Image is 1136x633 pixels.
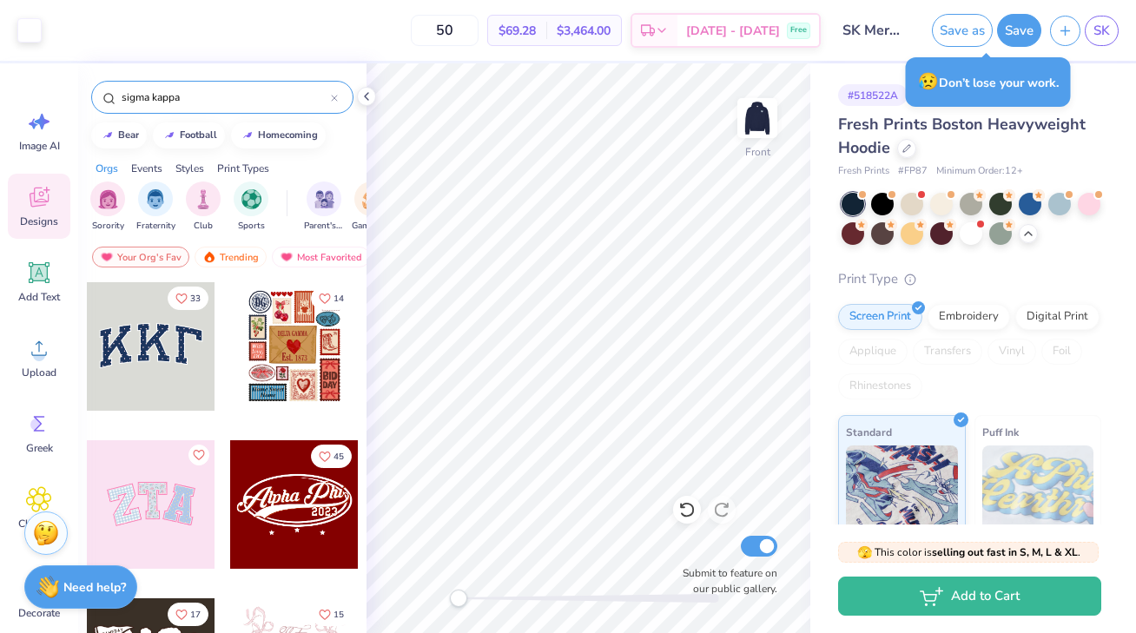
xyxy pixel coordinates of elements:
span: SK [1093,21,1110,41]
span: Upload [22,366,56,379]
img: trend_line.gif [241,130,254,141]
strong: Need help? [63,579,126,596]
img: Front [740,101,775,135]
input: Untitled Design [829,13,915,48]
span: 33 [190,294,201,303]
span: 🫣 [857,544,872,561]
button: filter button [352,181,392,233]
button: filter button [186,181,221,233]
div: homecoming [258,130,318,140]
span: Image AI [19,139,60,153]
button: Add to Cart [838,577,1101,616]
button: filter button [90,181,125,233]
button: filter button [136,181,175,233]
button: Like [311,445,352,468]
button: bear [91,122,147,148]
span: # FP87 [898,164,928,179]
div: Transfers [913,339,982,365]
div: Don’t lose your work. [906,57,1071,107]
span: Fresh Prints [838,164,889,179]
span: [DATE] - [DATE] [686,22,780,40]
span: 45 [334,452,344,461]
div: Rhinestones [838,373,922,399]
span: Clipart & logos [10,517,68,544]
span: 17 [190,610,201,619]
div: bear [118,130,139,140]
input: – – [411,15,479,46]
span: Minimum Order: 12 + [936,164,1023,179]
span: 15 [334,610,344,619]
span: Designs [20,214,58,228]
button: Save as [932,14,993,47]
span: Add Text [18,290,60,304]
span: Puff Ink [982,423,1019,441]
img: Club Image [194,189,213,209]
button: Save [997,14,1041,47]
span: Standard [846,423,892,441]
span: Sports [238,220,265,233]
div: Vinyl [987,339,1036,365]
div: filter for Sorority [90,181,125,233]
span: Game Day [352,220,392,233]
img: trending.gif [202,251,216,263]
div: Accessibility label [450,590,467,607]
img: Fraternity Image [146,189,165,209]
div: football [180,130,217,140]
button: Like [168,287,208,310]
div: Applique [838,339,908,365]
span: 😥 [918,70,939,93]
div: Your Org's Fav [92,247,189,267]
div: filter for Sports [234,181,268,233]
img: Sports Image [241,189,261,209]
span: Club [194,220,213,233]
span: 14 [334,294,344,303]
img: trend_line.gif [101,130,115,141]
span: $3,464.00 [557,22,611,40]
img: Parent's Weekend Image [314,189,334,209]
img: trend_line.gif [162,130,176,141]
span: Greek [26,441,53,455]
img: Standard [846,445,958,532]
div: Digital Print [1015,304,1100,330]
label: Submit to feature on our public gallery. [673,565,777,597]
button: Like [168,603,208,626]
button: homecoming [231,122,326,148]
div: Front [745,144,770,160]
div: filter for Club [186,181,221,233]
div: Orgs [96,161,118,176]
div: Foil [1041,339,1082,365]
span: This color is . [857,544,1080,560]
button: filter button [304,181,344,233]
div: filter for Game Day [352,181,392,233]
button: Like [188,445,209,465]
div: Print Type [838,269,1101,289]
div: Embroidery [928,304,1010,330]
div: filter for Fraternity [136,181,175,233]
input: Try "Alpha" [120,89,331,106]
img: most_fav.gif [100,251,114,263]
button: filter button [234,181,268,233]
span: Parent's Weekend [304,220,344,233]
div: Trending [195,247,267,267]
img: most_fav.gif [280,251,294,263]
span: Decorate [18,606,60,620]
div: # 518522A [838,84,908,106]
span: Free [790,24,807,36]
img: Sorority Image [98,189,118,209]
div: Most Favorited [272,247,370,267]
div: filter for Parent's Weekend [304,181,344,233]
button: Like [311,603,352,626]
div: Print Types [217,161,269,176]
div: Screen Print [838,304,922,330]
span: Fraternity [136,220,175,233]
div: Styles [175,161,204,176]
span: $69.28 [499,22,536,40]
a: SK [1085,16,1119,46]
strong: selling out fast in S, M, L & XL [932,545,1078,559]
span: Sorority [92,220,124,233]
button: Like [311,287,352,310]
button: football [153,122,225,148]
img: Game Day Image [362,189,382,209]
img: Puff Ink [982,445,1094,532]
div: Events [131,161,162,176]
